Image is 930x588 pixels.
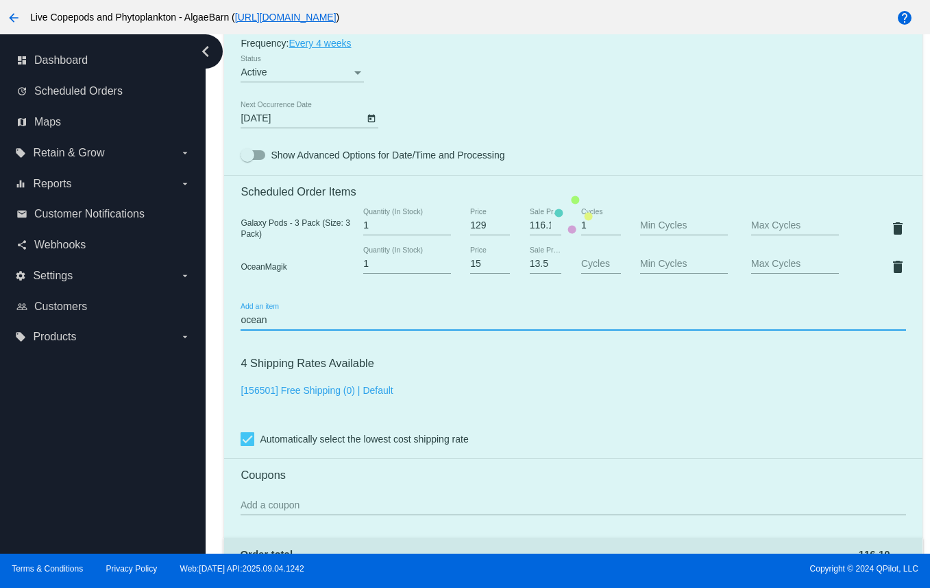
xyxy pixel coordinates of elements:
[16,80,191,102] a: update Scheduled Orders
[16,301,27,312] i: people_outline
[15,178,26,189] i: equalizer
[5,10,22,26] mat-icon: arrow_back
[15,148,26,158] i: local_offer
[15,270,26,281] i: settings
[16,86,27,97] i: update
[106,564,158,574] a: Privacy Policy
[34,301,87,313] span: Customers
[34,116,61,128] span: Maps
[16,209,27,220] i: email
[16,117,27,128] i: map
[34,85,123,97] span: Scheduled Orders
[180,331,191,342] i: arrow_drop_down
[896,10,913,26] mat-icon: help
[477,564,918,574] span: Copyright © 2024 QPilot, LLC
[16,49,191,71] a: dashboard Dashboard
[12,564,83,574] a: Terms & Conditions
[15,331,26,342] i: local_offer
[16,296,191,318] a: people_outline Customers
[30,12,339,23] span: Live Copepods and Phytoplankton - AlgaeBarn ( )
[34,208,145,220] span: Customer Notifications
[16,234,191,256] a: share Webhooks
[16,111,191,133] a: map Maps
[33,178,71,190] span: Reports
[33,270,73,282] span: Settings
[34,239,86,251] span: Webhooks
[33,147,104,159] span: Retain & Grow
[180,270,191,281] i: arrow_drop_down
[180,148,191,158] i: arrow_drop_down
[34,54,88,67] span: Dashboard
[16,203,191,225] a: email Customer Notifications
[33,331,76,343] span: Products
[223,538,922,571] mat-expansion-panel-header: Order total 116.10
[16,239,27,250] i: share
[180,178,191,189] i: arrow_drop_down
[180,564,304,574] a: Web:[DATE] API:2025.09.04.1242
[195,40,217,62] i: chevron_left
[16,55,27,66] i: dashboard
[235,12,336,23] a: [URL][DOMAIN_NAME]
